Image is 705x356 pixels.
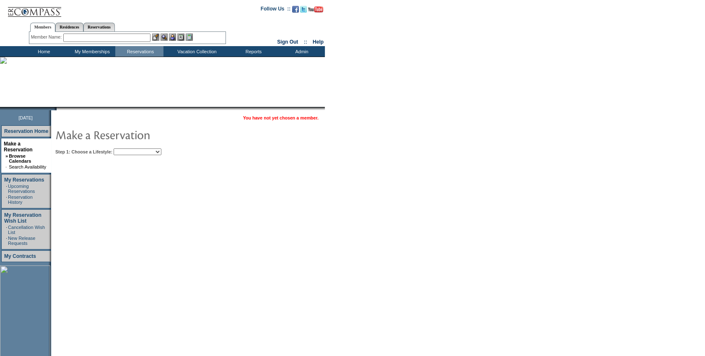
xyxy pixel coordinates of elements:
[4,128,48,134] a: Reservation Home
[292,6,299,13] img: Become our fan on Facebook
[292,8,299,13] a: Become our fan on Facebook
[4,253,36,259] a: My Contracts
[8,195,33,205] a: Reservation History
[8,225,45,235] a: Cancellation Wish List
[18,115,33,120] span: [DATE]
[9,164,46,169] a: Search Availability
[30,23,56,32] a: Members
[308,8,323,13] a: Subscribe to our YouTube Channel
[277,46,325,57] td: Admin
[243,115,319,120] span: You have not yet chosen a member.
[304,39,307,45] span: ::
[4,212,41,224] a: My Reservation Wish List
[308,6,323,13] img: Subscribe to our YouTube Channel
[300,8,307,13] a: Follow us on Twitter
[4,177,44,183] a: My Reservations
[5,164,8,169] td: ·
[161,34,168,41] img: View
[55,149,112,154] b: Step 1: Choose a Lifestyle:
[6,225,7,235] td: ·
[19,46,67,57] td: Home
[300,6,307,13] img: Follow us on Twitter
[6,184,7,194] td: ·
[4,141,33,153] a: Make a Reservation
[115,46,163,57] td: Reservations
[186,34,193,41] img: b_calculator.gif
[163,46,228,57] td: Vacation Collection
[83,23,115,31] a: Reservations
[8,184,35,194] a: Upcoming Reservations
[6,195,7,205] td: ·
[5,153,8,159] b: »
[228,46,277,57] td: Reports
[6,236,7,246] td: ·
[55,126,223,143] img: pgTtlMakeReservation.gif
[31,34,63,41] div: Member Name:
[152,34,159,41] img: b_edit.gif
[9,153,31,164] a: Browse Calendars
[277,39,298,45] a: Sign Out
[67,46,115,57] td: My Memberships
[313,39,324,45] a: Help
[177,34,184,41] img: Reservations
[54,107,57,110] img: promoShadowLeftCorner.gif
[169,34,176,41] img: Impersonate
[55,23,83,31] a: Residences
[8,236,35,246] a: New Release Requests
[261,5,290,15] td: Follow Us ::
